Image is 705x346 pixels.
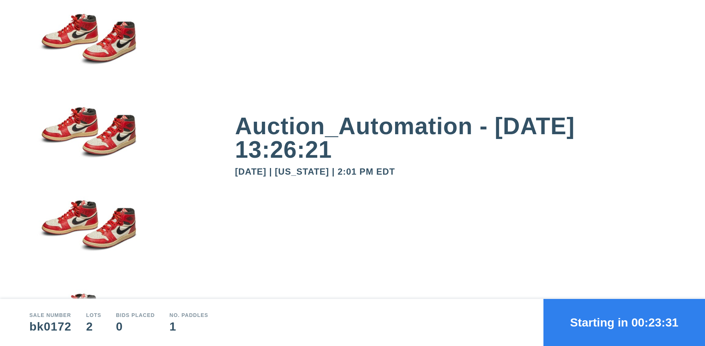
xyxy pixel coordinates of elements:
div: [DATE] | [US_STATE] | 2:01 PM EDT [235,167,676,176]
img: small [29,0,147,94]
div: 2 [86,321,101,332]
div: 1 [170,321,209,332]
div: 0 [116,321,155,332]
div: Bids Placed [116,313,155,318]
div: Auction_Automation - [DATE] 13:26:21 [235,114,676,161]
button: Starting in 00:23:31 [543,299,705,346]
div: Sale number [29,313,71,318]
img: small [29,94,147,187]
div: Lots [86,313,101,318]
div: No. Paddles [170,313,209,318]
div: bk0172 [29,321,71,332]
